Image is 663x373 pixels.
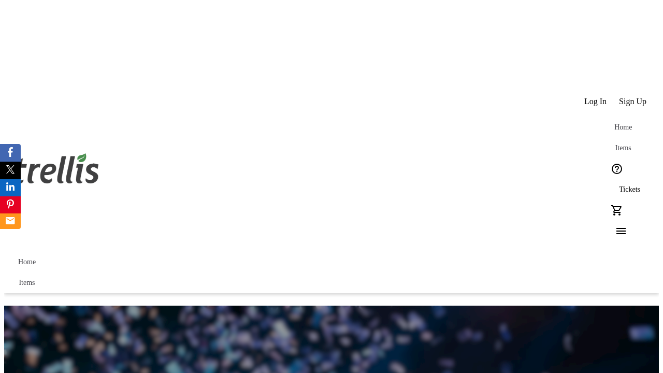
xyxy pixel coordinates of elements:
[584,97,607,106] span: Log In
[607,179,653,200] a: Tickets
[607,221,627,241] button: Menu
[10,142,103,194] img: Orient E2E Organization mf6tzBPRVD's Logo
[18,258,36,266] span: Home
[10,272,44,293] a: Items
[19,279,35,287] span: Items
[607,117,640,138] a: Home
[578,91,613,112] button: Log In
[607,200,627,221] button: Cart
[607,159,627,179] button: Help
[10,252,44,272] a: Home
[607,138,640,159] a: Items
[615,144,631,152] span: Items
[619,185,640,194] span: Tickets
[619,97,646,106] span: Sign Up
[613,91,653,112] button: Sign Up
[614,123,632,132] span: Home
